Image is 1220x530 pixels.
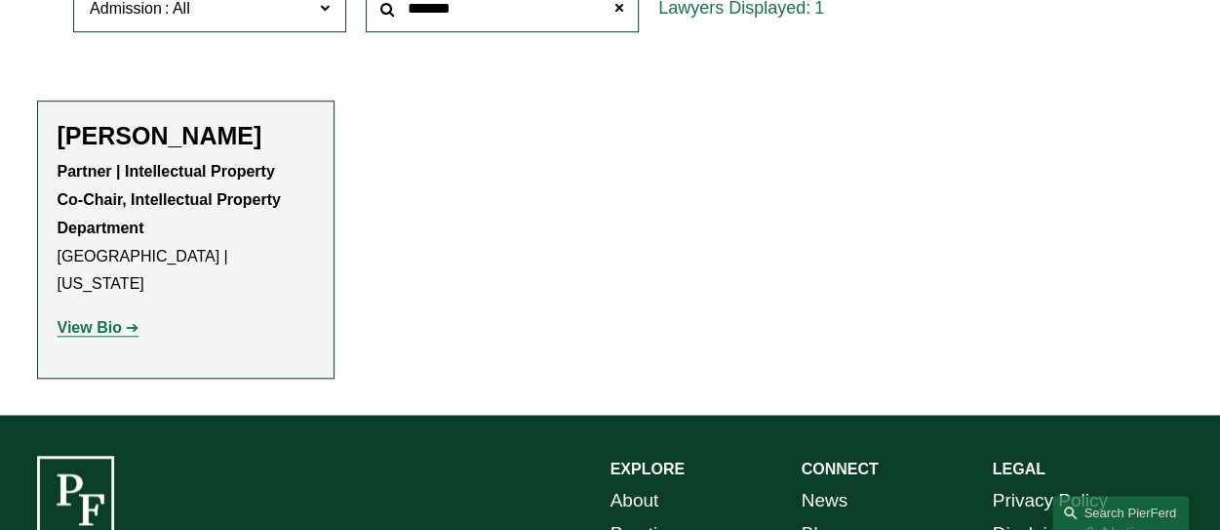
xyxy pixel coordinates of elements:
[801,484,847,517] a: News
[992,484,1107,517] a: Privacy Policy
[58,319,139,336] a: View Bio
[801,461,878,477] strong: CONNECT
[58,319,122,336] strong: View Bio
[58,158,314,299] p: [GEOGRAPHIC_DATA] | [US_STATE]
[58,163,286,236] strong: Partner | Intellectual Property Co-Chair, Intellectual Property Department
[610,484,659,517] a: About
[1052,496,1189,530] a: Search this site
[992,461,1044,477] strong: LEGAL
[58,121,314,150] h2: [PERSON_NAME]
[610,461,685,477] strong: EXPLORE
